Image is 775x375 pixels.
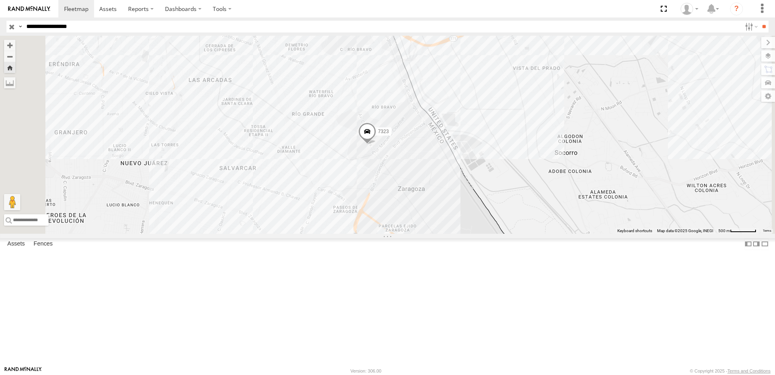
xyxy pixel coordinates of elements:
label: Search Filter Options [742,21,759,32]
label: Dock Summary Table to the Right [752,238,760,250]
button: Zoom Home [4,62,15,73]
span: 500 m [718,228,730,233]
a: Visit our Website [4,367,42,375]
label: Fences [30,238,57,250]
label: Measure [4,77,15,88]
img: rand-logo.svg [8,6,50,12]
label: Search Query [17,21,24,32]
span: 7323 [378,129,389,134]
button: Map Scale: 500 m per 61 pixels [716,228,759,234]
a: Terms (opens in new tab) [763,229,771,233]
button: Zoom out [4,51,15,62]
span: Map data ©2025 Google, INEGI [657,228,713,233]
i: ? [730,2,743,15]
div: Version: 306.00 [351,369,381,373]
a: Terms and Conditions [728,369,771,373]
label: Dock Summary Table to the Left [744,238,752,250]
label: Assets [3,238,29,250]
div: omar hernandez [678,3,701,15]
label: Hide Summary Table [761,238,769,250]
button: Keyboard shortcuts [617,228,652,234]
label: Map Settings [761,91,775,102]
button: Zoom in [4,40,15,51]
div: © Copyright 2025 - [690,369,771,373]
button: Drag Pegman onto the map to open Street View [4,194,20,210]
